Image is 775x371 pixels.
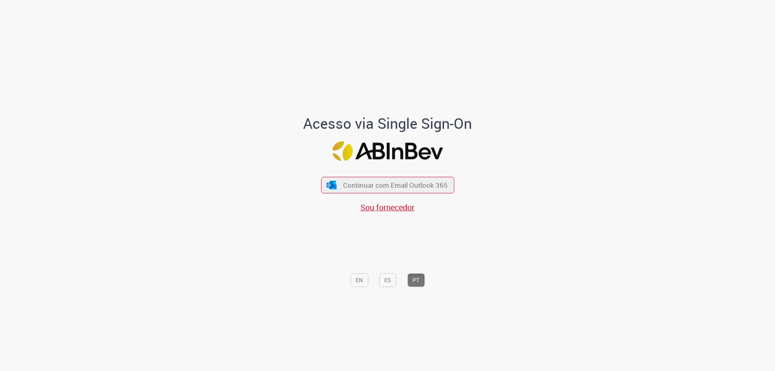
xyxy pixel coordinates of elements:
img: Logo ABInBev [332,141,443,161]
a: Sou fornecedor [360,202,415,213]
button: EN [350,273,368,287]
h1: Acesso via Single Sign-On [276,115,500,132]
button: ícone Azure/Microsoft 360 Continuar com Email Outlook 365 [321,177,454,193]
button: ES [379,273,396,287]
button: PT [407,273,425,287]
img: ícone Azure/Microsoft 360 [326,181,337,189]
span: Continuar com Email Outlook 365 [343,180,448,190]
